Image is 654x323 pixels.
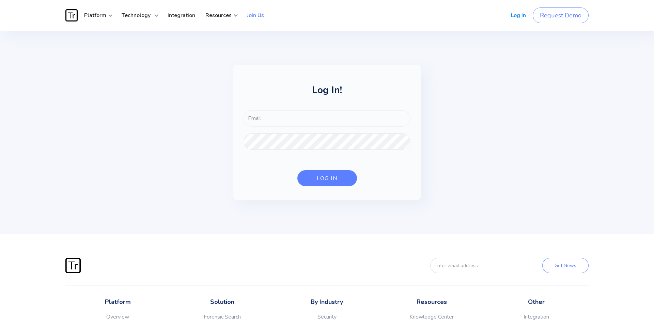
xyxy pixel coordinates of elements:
[200,5,238,26] div: Resources
[484,313,589,320] a: Integration
[533,8,589,23] a: Request Demo
[418,258,589,273] form: FORM-EMAIL-FOOTER
[65,258,81,273] img: Traces Logo
[170,313,275,320] a: Forensic Search
[484,297,589,307] p: Other
[275,297,379,307] p: By Industry
[242,5,269,26] a: Join Us
[244,110,410,127] input: Email
[79,5,113,26] div: Platform
[170,297,275,307] p: Solution
[65,297,170,307] p: Platform
[506,5,531,26] a: Log In
[430,258,554,273] input: Enter email address
[122,12,151,19] strong: Technology
[65,313,170,320] a: Overview
[84,12,106,19] strong: Platform
[205,12,232,19] strong: Resources
[65,9,78,21] img: Traces Logo
[379,313,484,320] a: Knowledge Center
[317,175,337,182] div: log in
[116,5,159,26] div: Technology
[65,9,79,21] a: home
[244,110,410,186] form: FOR-LOGIN
[275,313,379,320] a: Security
[244,85,410,102] h1: Log In!
[379,297,484,307] p: Resources
[542,258,589,273] input: Get News
[162,5,200,26] a: Integration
